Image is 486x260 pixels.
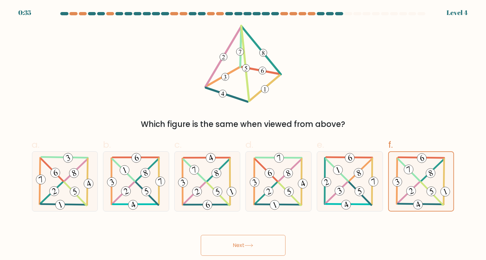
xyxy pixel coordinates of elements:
[447,8,468,18] div: Level 4
[32,138,40,151] span: a.
[245,138,253,151] span: d.
[18,8,31,18] div: 0:35
[174,138,182,151] span: c.
[317,138,324,151] span: e.
[103,138,111,151] span: b.
[36,118,450,130] div: Which figure is the same when viewed from above?
[201,235,286,256] button: Next
[388,138,393,151] span: f.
